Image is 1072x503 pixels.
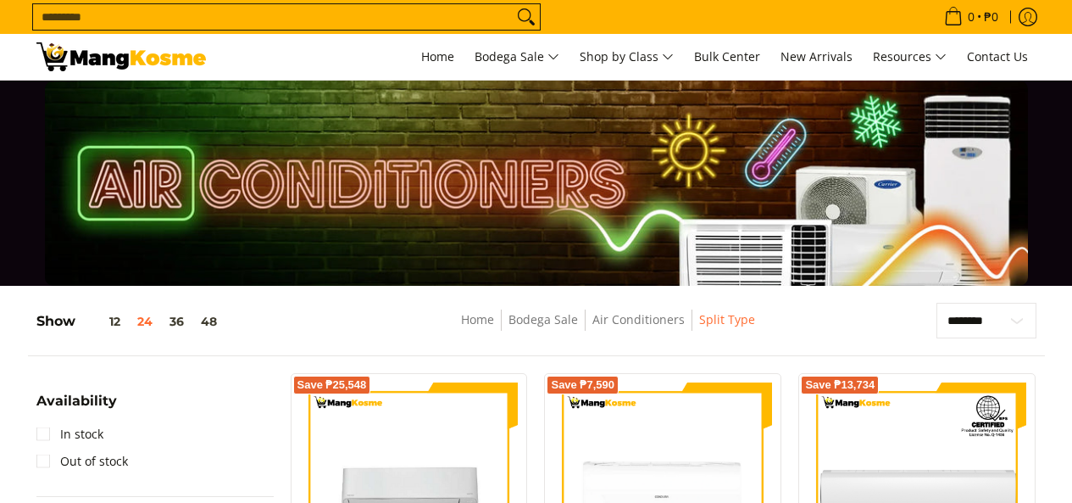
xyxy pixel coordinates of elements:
[694,48,760,64] span: Bulk Center
[475,47,559,68] span: Bodega Sale
[461,311,494,327] a: Home
[36,313,225,330] h5: Show
[223,34,1036,80] nav: Main Menu
[192,315,225,328] button: 48
[981,11,1001,23] span: ₱0
[513,4,540,30] button: Search
[36,42,206,71] img: Bodega Sale Aircon l Mang Kosme: Home Appliances Warehouse Sale Split Type
[571,34,682,80] a: Shop by Class
[36,394,117,421] summary: Open
[772,34,861,80] a: New Arrivals
[421,48,454,64] span: Home
[36,448,128,475] a: Out of stock
[864,34,955,80] a: Resources
[551,380,614,390] span: Save ₱7,590
[129,315,161,328] button: 24
[413,34,463,80] a: Home
[873,47,947,68] span: Resources
[75,315,129,328] button: 12
[965,11,977,23] span: 0
[508,311,578,327] a: Bodega Sale
[36,421,103,448] a: In stock
[967,48,1028,64] span: Contact Us
[297,380,367,390] span: Save ₱25,548
[592,311,685,327] a: Air Conditioners
[939,8,1003,26] span: •
[686,34,769,80] a: Bulk Center
[699,310,755,331] span: Split Type
[36,394,117,408] span: Availability
[161,315,192,328] button: 36
[805,380,875,390] span: Save ₱13,734
[466,34,568,80] a: Bodega Sale
[958,34,1036,80] a: Contact Us
[780,48,853,64] span: New Arrivals
[580,47,674,68] span: Shop by Class
[342,310,874,348] nav: Breadcrumbs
